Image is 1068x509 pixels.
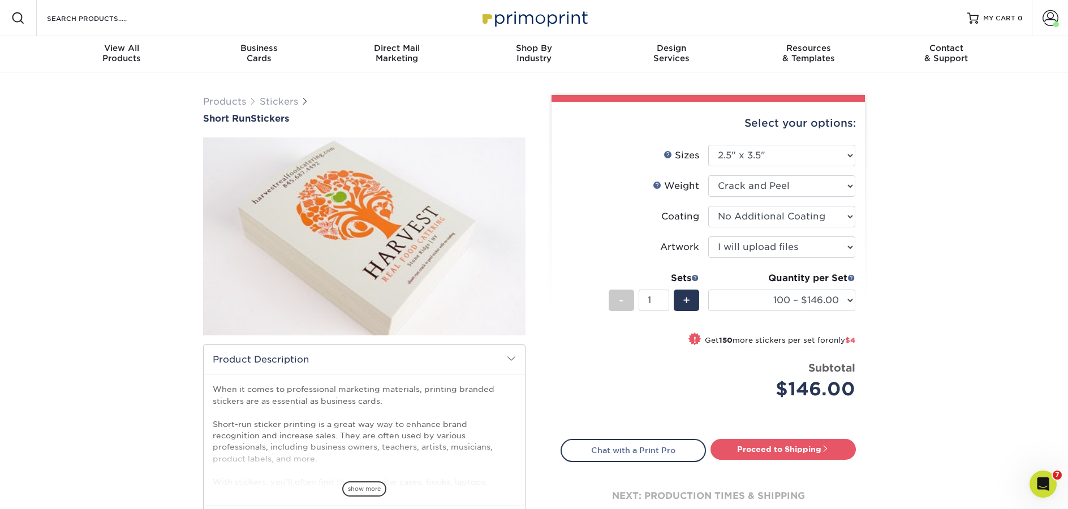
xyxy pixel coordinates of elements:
[1053,471,1062,480] span: 7
[328,36,466,72] a: Direct MailMarketing
[53,43,191,53] span: View All
[664,149,699,162] div: Sizes
[191,43,328,63] div: Cards
[877,43,1015,53] span: Contact
[342,481,386,497] span: show more
[740,36,877,72] a: Resources& Templates
[203,113,251,124] span: Short Run
[683,292,690,309] span: +
[53,43,191,63] div: Products
[561,102,856,145] div: Select your options:
[602,36,740,72] a: DesignServices
[602,43,740,63] div: Services
[466,36,603,72] a: Shop ByIndustry
[191,43,328,53] span: Business
[1018,14,1023,22] span: 0
[708,271,855,285] div: Quantity per Set
[660,240,699,254] div: Artwork
[829,336,855,344] span: only
[466,43,603,63] div: Industry
[845,336,855,344] span: $4
[203,113,526,124] h1: Stickers
[466,43,603,53] span: Shop By
[609,271,699,285] div: Sets
[877,43,1015,63] div: & Support
[1030,471,1057,498] iframe: Intercom live chat
[983,14,1015,23] span: MY CART
[740,43,877,63] div: & Templates
[53,36,191,72] a: View AllProducts
[561,439,706,461] a: Chat with a Print Pro
[204,345,525,374] h2: Product Description
[203,113,526,124] a: Short RunStickers
[661,210,699,223] div: Coating
[740,43,877,53] span: Resources
[710,439,856,459] a: Proceed to Shipping
[203,96,246,107] a: Products
[477,6,591,30] img: Primoprint
[602,43,740,53] span: Design
[694,334,696,346] span: !
[203,125,526,348] img: Short Run 01
[653,179,699,193] div: Weight
[705,336,855,347] small: Get more stickers per set for
[719,336,733,344] strong: 150
[328,43,466,53] span: Direct Mail
[808,361,855,374] strong: Subtotal
[3,475,96,505] iframe: Google Customer Reviews
[328,43,466,63] div: Marketing
[619,292,624,309] span: -
[717,376,855,403] div: $146.00
[260,96,298,107] a: Stickers
[877,36,1015,72] a: Contact& Support
[46,11,156,25] input: SEARCH PRODUCTS.....
[191,36,328,72] a: BusinessCards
